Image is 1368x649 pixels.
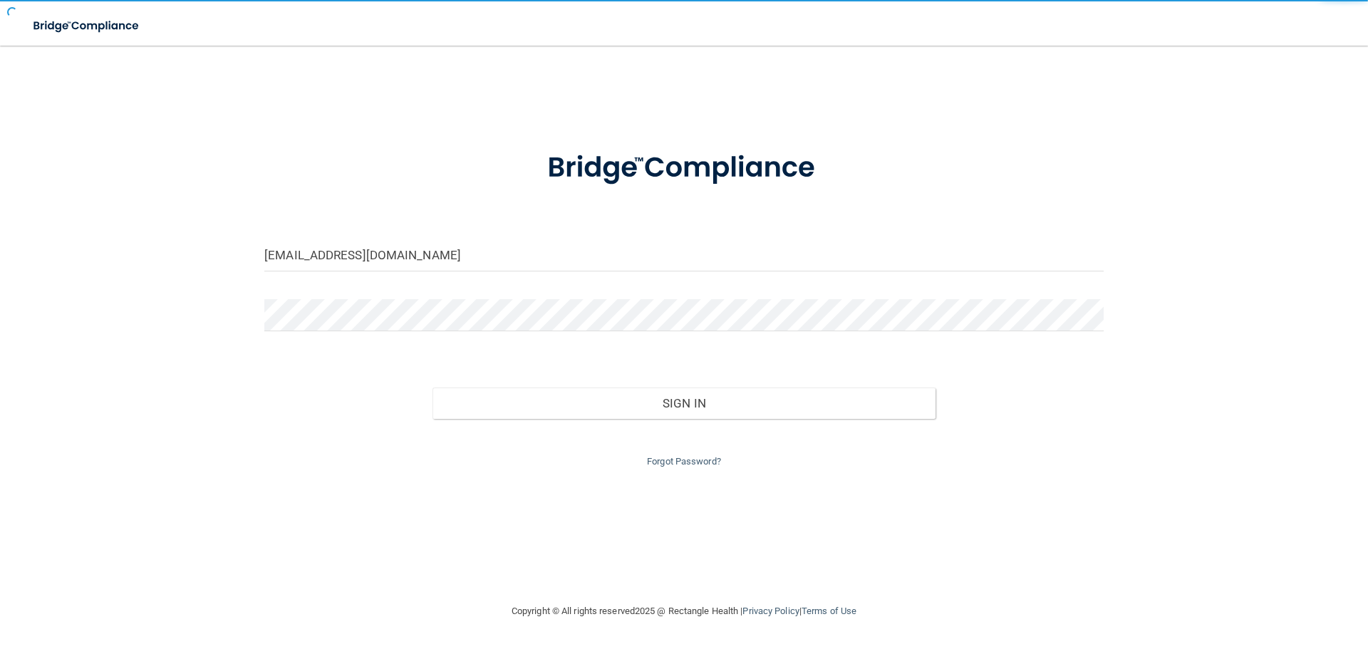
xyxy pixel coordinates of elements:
a: Privacy Policy [742,606,799,616]
button: Sign In [432,388,936,419]
a: Forgot Password? [647,456,721,467]
img: bridge_compliance_login_screen.278c3ca4.svg [21,11,152,41]
a: Terms of Use [802,606,856,616]
img: bridge_compliance_login_screen.278c3ca4.svg [518,131,850,205]
iframe: Drift Widget Chat Controller [1121,548,1351,605]
input: Email [264,239,1104,271]
div: Copyright © All rights reserved 2025 @ Rectangle Health | | [424,588,944,634]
